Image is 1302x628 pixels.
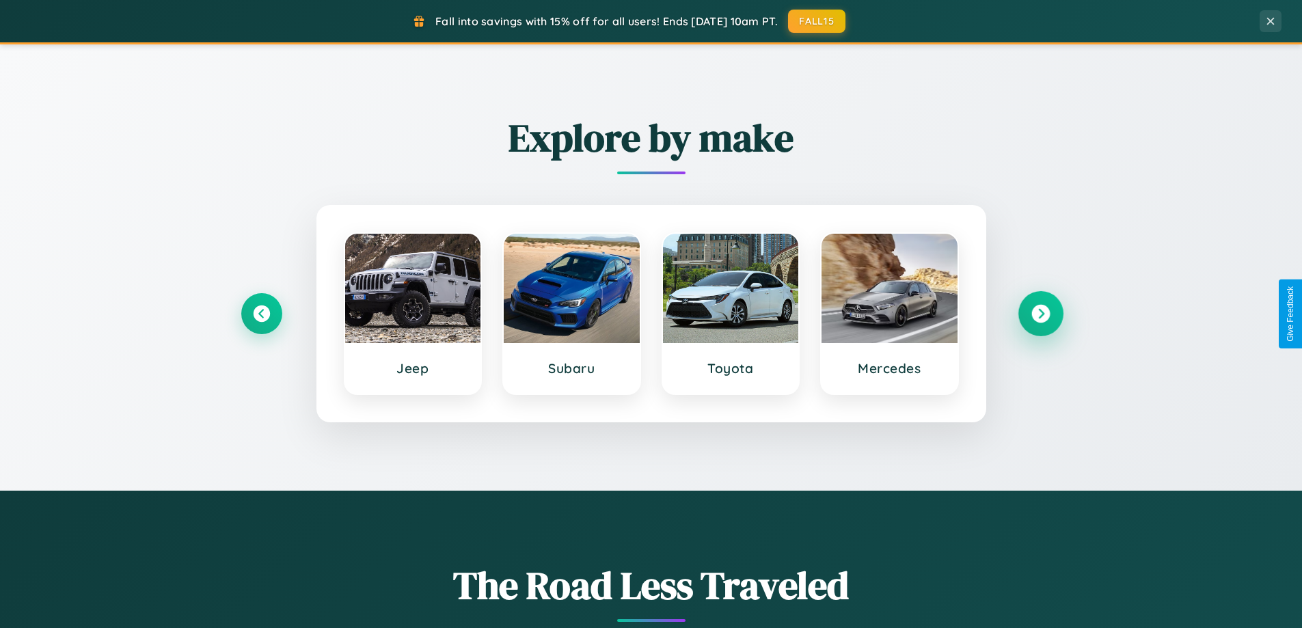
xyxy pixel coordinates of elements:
[517,360,626,377] h3: Subaru
[435,14,778,28] span: Fall into savings with 15% off for all users! Ends [DATE] 10am PT.
[241,559,1061,612] h1: The Road Less Traveled
[835,360,944,377] h3: Mercedes
[241,111,1061,164] h2: Explore by make
[1286,286,1295,342] div: Give Feedback
[359,360,467,377] h3: Jeep
[788,10,845,33] button: FALL15
[677,360,785,377] h3: Toyota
